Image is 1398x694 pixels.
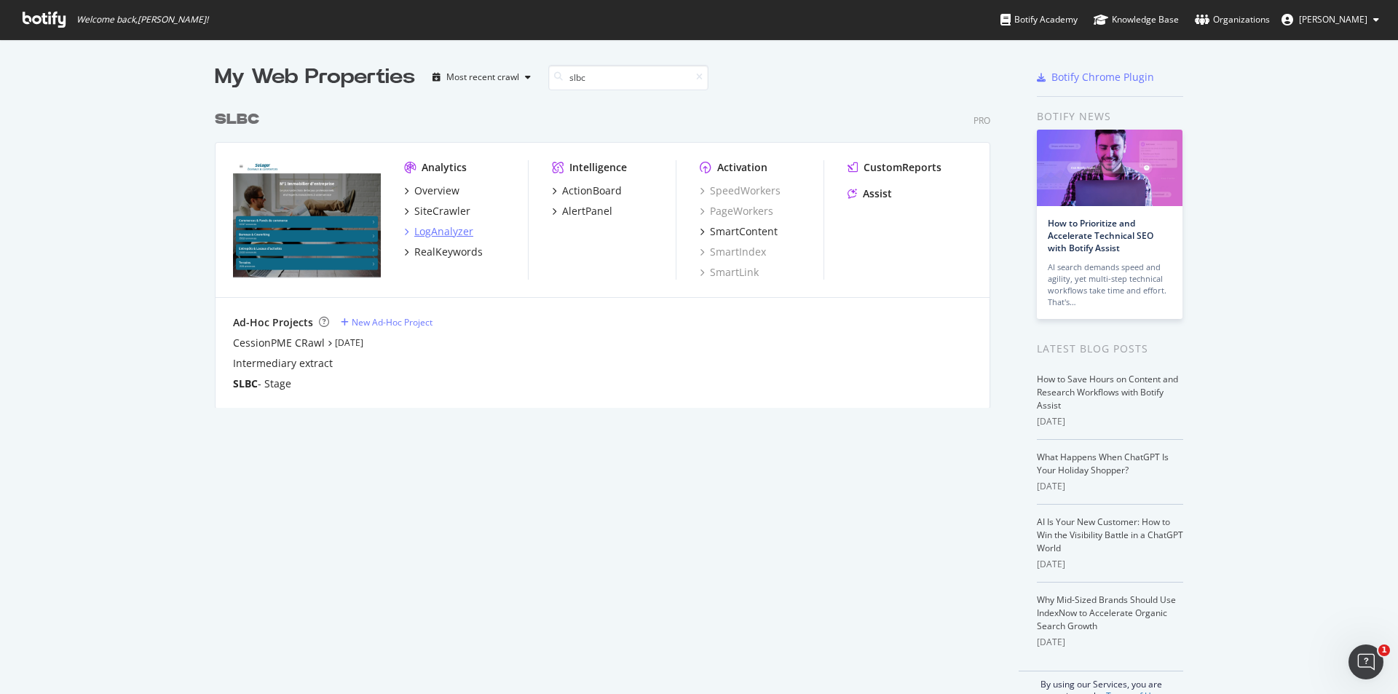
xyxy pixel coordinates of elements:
[215,92,1002,408] div: grid
[233,376,258,390] b: SLBC
[215,112,259,127] b: SLBC
[1299,13,1367,25] span: Yannick Laurent
[341,316,433,328] a: New Ad-Hoc Project
[352,316,433,328] div: New Ad-Hoc Project
[1195,12,1270,27] div: Organizations
[414,224,473,239] div: LogAnalyzer
[404,204,470,218] a: SiteCrawler
[562,204,612,218] div: AlertPanel
[404,245,483,259] a: RealKeywords
[446,73,519,82] div: Most recent crawl
[1000,12,1078,27] div: Botify Academy
[233,336,325,350] a: CessionPME CRawl
[1037,109,1183,125] div: Botify news
[404,224,473,239] a: LogAnalyzer
[700,204,773,218] a: PageWorkers
[552,204,612,218] a: AlertPanel
[848,186,892,201] a: Assist
[414,204,470,218] div: SiteCrawler
[552,184,622,198] a: ActionBoard
[76,14,208,25] span: Welcome back, [PERSON_NAME] !
[1037,480,1183,493] div: [DATE]
[710,224,778,239] div: SmartContent
[548,65,708,90] input: Search
[414,184,459,198] div: Overview
[1037,558,1183,571] div: [DATE]
[1048,217,1153,254] a: How to Prioritize and Accelerate Technical SEO with Botify Assist
[1348,644,1383,679] iframe: Intercom live chat
[233,160,381,278] img: bureaux-commerces.seloger.com
[1037,341,1183,357] div: Latest Blog Posts
[233,356,333,371] a: Intermediary extract
[404,184,459,198] a: Overview
[215,109,265,130] a: SLBC
[1051,70,1154,84] div: Botify Chrome Plugin
[414,245,483,259] div: RealKeywords
[1037,415,1183,428] div: [DATE]
[974,114,990,127] div: Pro
[700,245,766,259] a: SmartIndex
[848,160,941,175] a: CustomReports
[422,160,467,175] div: Analytics
[562,184,622,198] div: ActionBoard
[427,66,537,89] button: Most recent crawl
[1378,644,1390,656] span: 1
[1037,636,1183,649] div: [DATE]
[1094,12,1179,27] div: Knowledge Base
[215,63,415,92] div: My Web Properties
[233,376,291,391] div: - Stage
[335,336,363,349] a: [DATE]
[1048,261,1172,308] div: AI search demands speed and agility, yet multi-step technical workflows take time and effort. Tha...
[1037,70,1154,84] a: Botify Chrome Plugin
[1037,516,1183,554] a: AI Is Your New Customer: How to Win the Visibility Battle in a ChatGPT World
[233,315,313,330] div: Ad-Hoc Projects
[1037,594,1176,632] a: Why Mid-Sized Brands Should Use IndexNow to Accelerate Organic Search Growth
[863,186,892,201] div: Assist
[1037,451,1169,476] a: What Happens When ChatGPT Is Your Holiday Shopper?
[717,160,767,175] div: Activation
[1270,8,1391,31] button: [PERSON_NAME]
[700,224,778,239] a: SmartContent
[700,265,759,280] a: SmartLink
[1037,130,1182,206] img: How to Prioritize and Accelerate Technical SEO with Botify Assist
[1037,373,1178,411] a: How to Save Hours on Content and Research Workflows with Botify Assist
[700,184,781,198] a: SpeedWorkers
[233,376,291,391] a: SLBC- Stage
[569,160,627,175] div: Intelligence
[864,160,941,175] div: CustomReports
